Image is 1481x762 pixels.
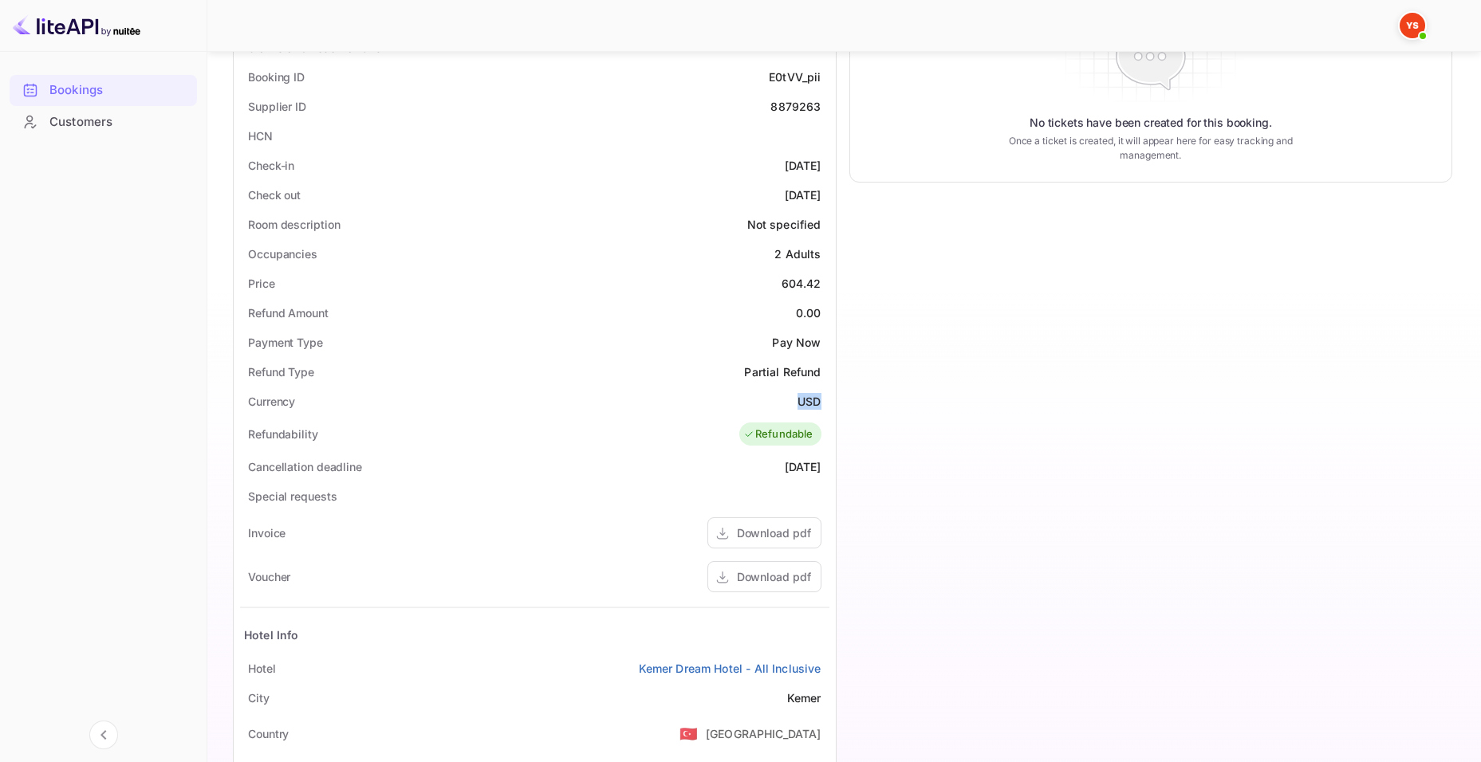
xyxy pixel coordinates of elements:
[772,334,821,351] div: Pay Now
[248,488,337,505] div: Special requests
[248,426,318,442] div: Refundability
[785,187,821,203] div: [DATE]
[248,660,276,677] div: Hotel
[774,245,821,262] div: 2 Adults
[798,393,821,410] div: USD
[782,275,821,292] div: 604.42
[13,13,140,38] img: LiteAPI logo
[248,304,329,321] div: Refund Amount
[737,568,811,585] div: Download pdf
[639,660,821,677] a: Kemer Dream Hotel - All Inclusive
[248,187,301,203] div: Check out
[248,689,270,706] div: City
[1400,13,1425,38] img: Yandex Support
[796,304,821,321] div: 0.00
[244,626,299,643] div: Hotel Info
[10,107,197,136] a: Customers
[989,134,1313,163] p: Once a ticket is created, it will appear here for easy tracking and management.
[743,426,813,442] div: Refundable
[679,719,698,748] span: United States
[248,725,289,742] div: Country
[737,524,811,541] div: Download pdf
[787,689,821,706] div: Kemer
[1030,115,1272,131] p: No tickets have been created for this booking.
[248,393,295,410] div: Currency
[706,725,821,742] div: [GEOGRAPHIC_DATA]
[248,275,275,292] div: Price
[248,568,290,585] div: Voucher
[785,458,821,475] div: [DATE]
[785,157,821,174] div: [DATE]
[89,721,118,749] button: Collapse navigation
[248,334,323,351] div: Payment Type
[248,245,317,262] div: Occupancies
[10,75,197,106] div: Bookings
[770,98,821,115] div: 8879263
[10,107,197,138] div: Customers
[10,75,197,104] a: Bookings
[248,157,294,174] div: Check-in
[248,128,273,144] div: HCN
[248,69,305,85] div: Booking ID
[49,81,189,100] div: Bookings
[49,113,189,132] div: Customers
[747,216,821,233] div: Not specified
[248,524,286,541] div: Invoice
[248,458,362,475] div: Cancellation deadline
[769,69,821,85] div: E0tVV_pii
[744,363,821,380] div: Partial Refund
[248,216,340,233] div: Room description
[248,98,306,115] div: Supplier ID
[248,363,314,380] div: Refund Type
